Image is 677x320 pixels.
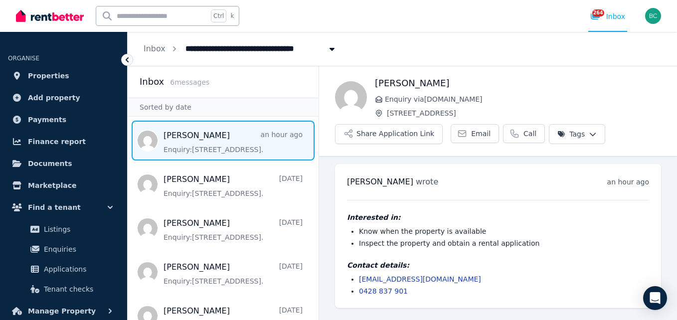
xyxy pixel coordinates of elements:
[385,94,661,104] span: Enquiry via [DOMAIN_NAME]
[347,260,649,270] h4: Contact details:
[44,283,111,295] span: Tenant checks
[471,129,491,139] span: Email
[28,179,76,191] span: Marketplace
[8,88,119,108] a: Add property
[8,110,119,130] a: Payments
[416,177,438,186] span: wrote
[359,238,649,248] li: Inspect the property and obtain a rental application
[375,76,661,90] h1: [PERSON_NAME]
[347,177,413,186] span: [PERSON_NAME]
[8,197,119,217] button: Find a tenant
[645,8,661,24] img: Ben Cooke
[643,286,667,310] div: Open Intercom Messenger
[592,9,604,16] span: 264
[44,243,111,255] span: Enquiries
[335,81,367,113] img: Brady Kleinschmidt
[140,75,164,89] h2: Inbox
[549,124,605,144] button: Tags
[8,132,119,152] a: Finance report
[8,154,119,173] a: Documents
[28,305,96,317] span: Manage Property
[44,223,111,235] span: Listings
[144,44,166,53] a: Inbox
[12,279,115,299] a: Tenant checks
[523,129,536,139] span: Call
[28,158,72,169] span: Documents
[387,108,661,118] span: [STREET_ADDRESS]
[359,275,481,283] a: [EMAIL_ADDRESS][DOMAIN_NAME]
[607,178,649,186] time: an hour ago
[347,212,649,222] h4: Interested in:
[28,92,80,104] span: Add property
[164,217,303,242] a: [PERSON_NAME][DATE]Enquiry:[STREET_ADDRESS].
[164,261,303,286] a: [PERSON_NAME][DATE]Enquiry:[STREET_ADDRESS].
[28,201,81,213] span: Find a tenant
[230,12,234,20] span: k
[451,124,499,143] a: Email
[16,8,84,23] img: RentBetter
[28,114,66,126] span: Payments
[170,78,209,86] span: 6 message s
[128,98,319,117] div: Sorted by date
[8,55,39,62] span: ORGANISE
[164,173,303,198] a: [PERSON_NAME][DATE]Enquiry:[STREET_ADDRESS].
[211,9,226,22] span: Ctrl
[8,175,119,195] a: Marketplace
[12,259,115,279] a: Applications
[28,136,86,148] span: Finance report
[164,130,303,155] a: [PERSON_NAME]an hour agoEnquiry:[STREET_ADDRESS].
[12,239,115,259] a: Enquiries
[590,11,625,21] div: Inbox
[128,32,353,66] nav: Breadcrumb
[44,263,111,275] span: Applications
[557,129,585,139] span: Tags
[503,124,545,143] a: Call
[8,66,119,86] a: Properties
[359,287,408,295] a: 0428 837 901
[28,70,69,82] span: Properties
[12,219,115,239] a: Listings
[359,226,649,236] li: Know when the property is available
[335,124,443,144] button: Share Application Link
